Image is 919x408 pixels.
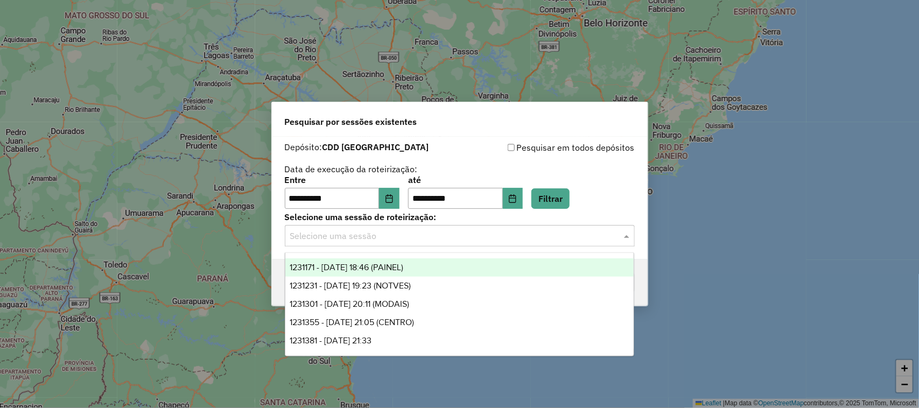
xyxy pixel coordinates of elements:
span: 1231171 - [DATE] 18:46 (PAINEL) [290,263,403,272]
span: Pesquisar por sessões existentes [285,115,417,128]
label: até [408,173,523,186]
ng-dropdown-panel: Options list [285,252,635,356]
label: Entre [285,173,399,186]
label: Depósito: [285,140,429,153]
button: Choose Date [379,188,399,209]
strong: CDD [GEOGRAPHIC_DATA] [322,142,429,152]
span: 1231381 - [DATE] 21:33 [290,336,371,345]
span: 1231231 - [DATE] 19:23 (NOTVES) [290,281,411,290]
span: 1231301 - [DATE] 20:11 (MODAIS) [290,299,409,308]
label: Data de execução da roteirização: [285,163,418,175]
label: Selecione uma sessão de roteirização: [285,210,635,223]
button: Filtrar [531,188,570,209]
button: Choose Date [503,188,523,209]
div: Pesquisar em todos depósitos [460,141,635,154]
span: 1231355 - [DATE] 21:05 (CENTRO) [290,318,414,327]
